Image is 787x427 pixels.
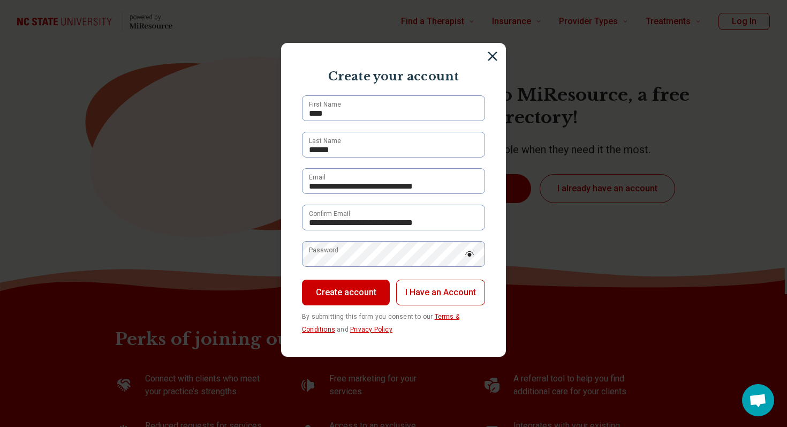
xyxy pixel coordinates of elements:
button: Create account [302,280,390,305]
label: Password [309,245,338,255]
a: Privacy Policy [350,326,392,333]
label: First Name [309,100,341,109]
label: Confirm Email [309,209,350,219]
img: password [465,251,474,257]
p: Create your account [292,69,495,85]
button: I Have an Account [396,280,485,305]
label: Last Name [309,136,341,146]
label: Email [309,173,326,182]
span: By submitting this form you consent to our and [302,313,459,333]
